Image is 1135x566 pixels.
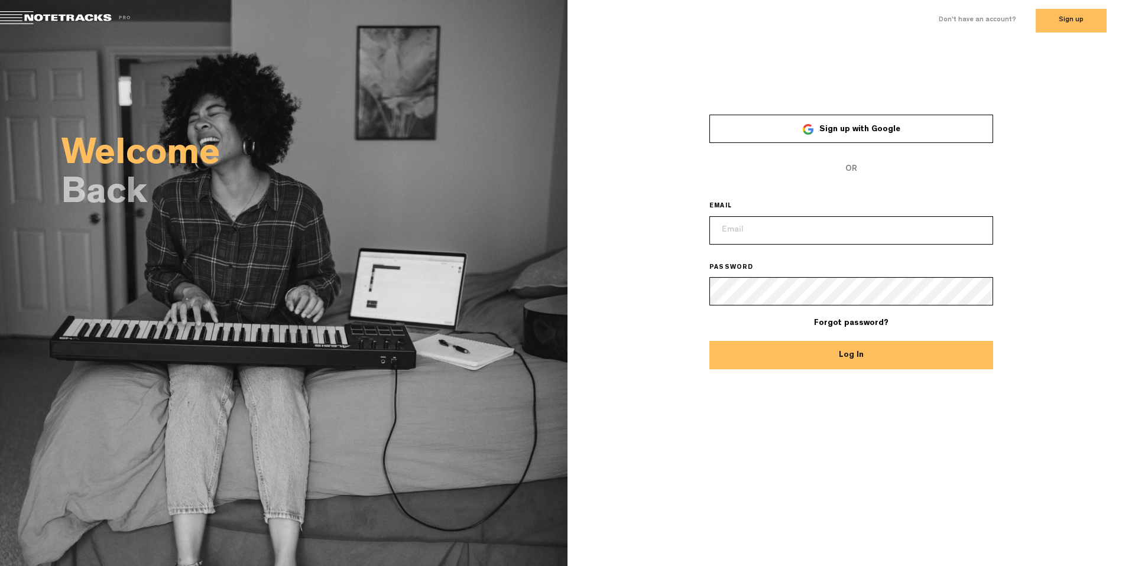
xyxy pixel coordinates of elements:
h2: Welcome [61,139,567,173]
button: Sign up [1036,9,1107,32]
span: Sign up with Google [819,125,900,134]
label: PASSWORD [709,264,770,273]
input: Email [709,216,993,245]
label: EMAIL [709,202,748,212]
span: OR [709,155,993,183]
button: Log In [709,341,993,369]
a: Forgot password? [814,319,888,327]
h2: Back [61,178,567,212]
label: Don't have an account? [939,15,1016,25]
